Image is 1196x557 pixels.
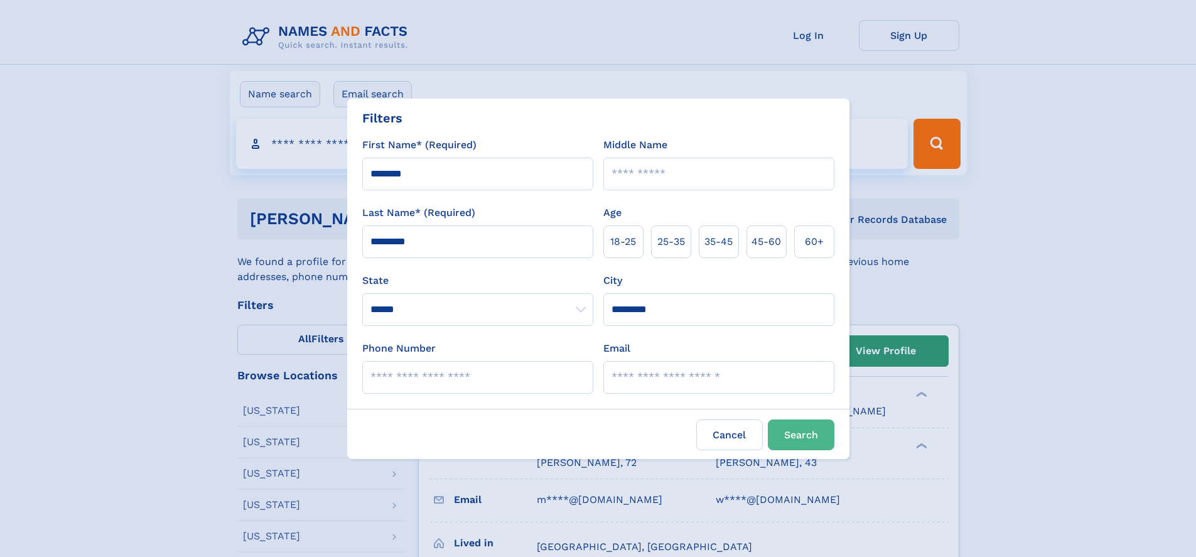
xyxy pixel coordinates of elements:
[362,109,402,127] div: Filters
[603,341,630,356] label: Email
[805,234,824,249] span: 60+
[603,205,622,220] label: Age
[768,419,834,450] button: Search
[696,419,763,450] label: Cancel
[657,234,685,249] span: 25‑35
[362,138,477,153] label: First Name* (Required)
[603,138,667,153] label: Middle Name
[752,234,781,249] span: 45‑60
[704,234,733,249] span: 35‑45
[603,273,622,288] label: City
[362,205,475,220] label: Last Name* (Required)
[362,273,593,288] label: State
[610,234,636,249] span: 18‑25
[362,341,436,356] label: Phone Number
